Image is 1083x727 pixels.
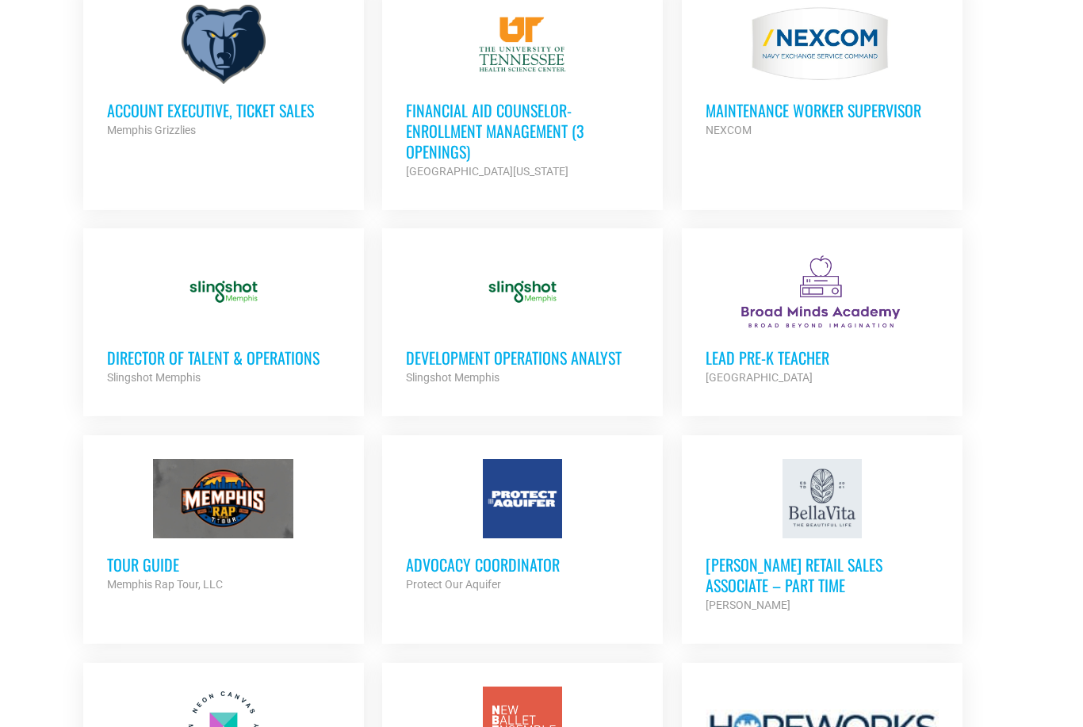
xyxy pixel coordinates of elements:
a: Lead Pre-K Teacher [GEOGRAPHIC_DATA] [682,228,962,411]
a: Director of Talent & Operations Slingshot Memphis [83,228,364,411]
strong: Slingshot Memphis [107,371,201,384]
strong: [PERSON_NAME] [706,599,790,611]
h3: Advocacy Coordinator [406,554,639,575]
h3: Lead Pre-K Teacher [706,347,939,368]
h3: Development Operations Analyst [406,347,639,368]
strong: Slingshot Memphis [406,371,499,384]
a: Tour Guide Memphis Rap Tour, LLC [83,435,364,618]
h3: Director of Talent & Operations [107,347,340,368]
h3: Financial Aid Counselor-Enrollment Management (3 Openings) [406,100,639,162]
a: [PERSON_NAME] Retail Sales Associate – Part Time [PERSON_NAME] [682,435,962,638]
h3: [PERSON_NAME] Retail Sales Associate – Part Time [706,554,939,595]
strong: Protect Our Aquifer [406,578,501,591]
h3: Tour Guide [107,554,340,575]
a: Advocacy Coordinator Protect Our Aquifer [382,435,663,618]
strong: [GEOGRAPHIC_DATA] [706,371,813,384]
a: Development Operations Analyst Slingshot Memphis [382,228,663,411]
strong: Memphis Rap Tour, LLC [107,578,223,591]
strong: [GEOGRAPHIC_DATA][US_STATE] [406,165,568,178]
strong: Memphis Grizzlies [107,124,196,136]
h3: Account Executive, Ticket Sales [107,100,340,121]
h3: MAINTENANCE WORKER SUPERVISOR [706,100,939,121]
strong: NEXCOM [706,124,752,136]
